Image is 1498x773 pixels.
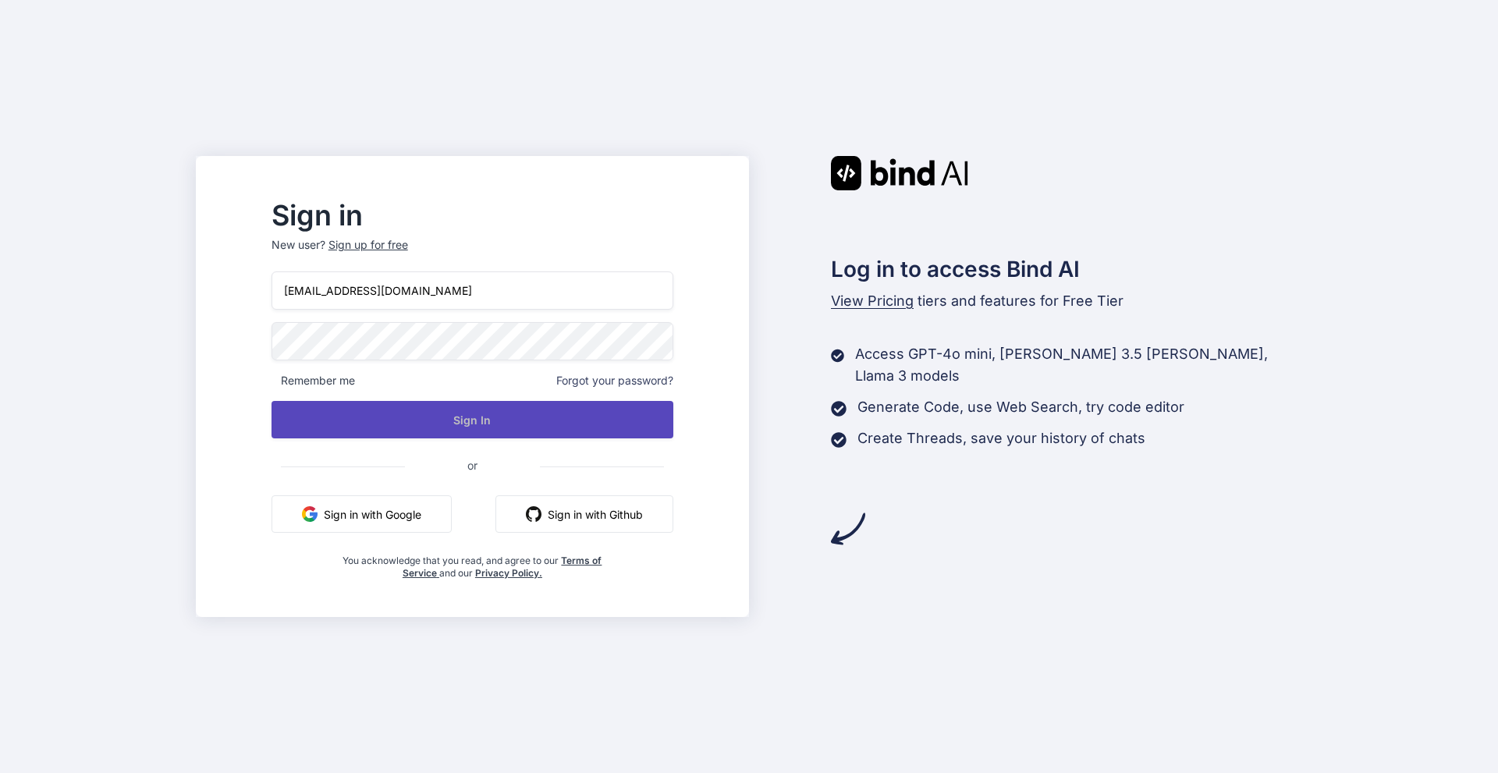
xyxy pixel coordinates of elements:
img: google [302,506,318,522]
p: Access GPT-4o mini, [PERSON_NAME] 3.5 [PERSON_NAME], Llama 3 models [855,343,1302,387]
img: arrow [831,512,865,546]
p: Generate Code, use Web Search, try code editor [857,396,1184,418]
button: Sign in with Github [495,495,673,533]
h2: Log in to access Bind AI [831,253,1302,285]
span: Remember me [272,373,355,388]
p: tiers and features for Free Tier [831,290,1302,312]
p: Create Threads, save your history of chats [857,427,1145,449]
a: Terms of Service [403,555,602,579]
div: Sign up for free [328,237,408,253]
img: Bind AI logo [831,156,968,190]
a: Privacy Policy. [475,567,542,579]
button: Sign In [272,401,673,438]
input: Login or Email [272,271,673,310]
img: github [526,506,541,522]
div: You acknowledge that you read, and agree to our and our [339,545,607,580]
button: Sign in with Google [272,495,452,533]
p: New user? [272,237,673,271]
span: or [405,446,540,484]
span: Forgot your password? [556,373,673,388]
h2: Sign in [272,203,673,228]
span: View Pricing [831,293,914,309]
